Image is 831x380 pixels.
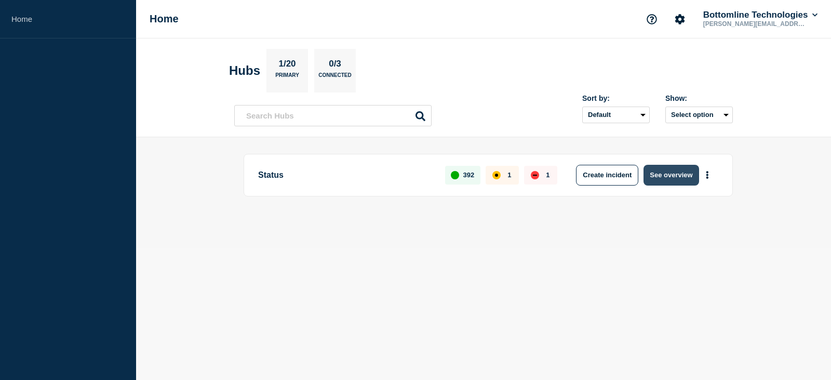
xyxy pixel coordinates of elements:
button: More actions [701,165,714,185]
div: Show: [665,94,733,102]
p: Status [258,165,433,186]
div: up [451,171,459,179]
p: 392 [463,171,475,179]
button: Create incident [576,165,638,186]
button: Account settings [669,8,691,30]
p: 0/3 [325,59,345,72]
button: Select option [665,107,733,123]
h2: Hubs [229,63,260,78]
p: Primary [275,72,299,83]
div: affected [492,171,501,179]
p: [PERSON_NAME][EMAIL_ADDRESS][PERSON_NAME][DOMAIN_NAME] [701,20,809,28]
div: Sort by: [582,94,650,102]
button: See overview [644,165,699,186]
div: down [531,171,539,179]
input: Search Hubs [234,105,432,126]
select: Sort by [582,107,650,123]
p: 1 [507,171,511,179]
p: Connected [318,72,351,83]
p: 1 [546,171,549,179]
button: Support [641,8,663,30]
button: Bottomline Technologies [701,10,820,20]
p: 1/20 [275,59,300,72]
h1: Home [150,13,179,25]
